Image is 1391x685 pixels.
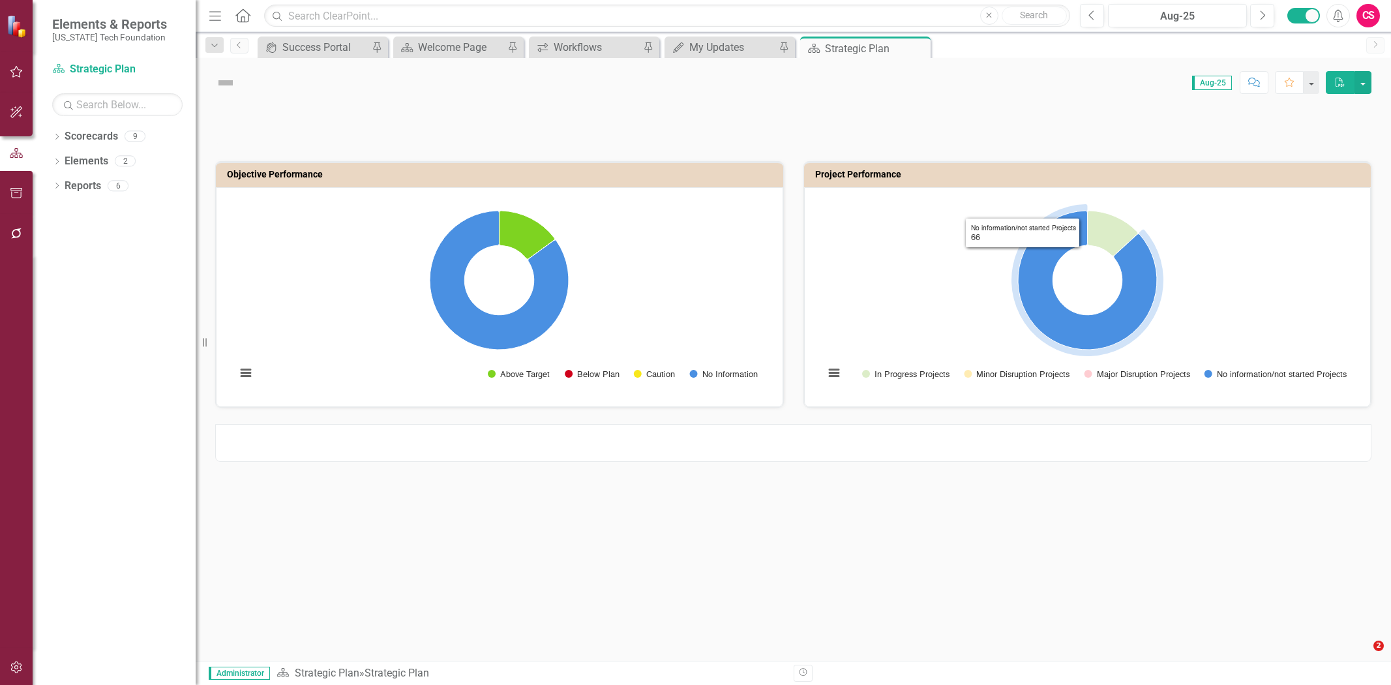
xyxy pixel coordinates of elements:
span: 2 [1373,641,1384,651]
button: Show Minor Disruption Projects [964,369,1069,380]
span: Elements & Reports [52,16,167,32]
text: No information/not started Projects [1216,371,1346,380]
button: Aug-25 [1108,4,1247,27]
button: Show No Information [690,369,758,380]
div: » [277,666,784,681]
div: Chart. Highcharts interactive chart. [818,198,1358,393]
iframe: Intercom live chat [1347,641,1378,672]
div: 6 [108,180,128,191]
button: Show Below Plan [565,369,620,380]
div: Aug-25 [1113,8,1242,24]
button: Show In Progress Projects [862,369,950,380]
div: Strategic Plan [825,40,927,57]
img: Not Defined [215,72,236,93]
button: Show No information/not started Projects [1204,369,1345,380]
a: Strategic Plan [295,667,359,679]
div: Workflows [554,39,640,55]
span: Search [1020,10,1048,20]
a: Strategic Plan [52,62,183,77]
button: View chart menu, Chart [825,363,843,382]
path: In Progress Projects, 10. [1087,211,1137,256]
div: Welcome Page [418,39,504,55]
button: View chart menu, Chart [237,363,255,382]
path: Caution, 0. [528,239,556,260]
text: Below Plan [577,371,620,379]
h3: Objective Performance [227,170,777,179]
h3: Project Performance [815,170,1365,179]
path: Above Target, 3. [499,211,554,259]
div: Strategic Plan [365,667,429,679]
a: Reports [65,179,101,194]
text: Minor Disruption Projects [976,371,1069,380]
div: Success Portal [282,39,368,55]
a: Welcome Page [396,39,504,55]
small: [US_STATE] Tech Foundation [52,32,167,42]
img: ClearPoint Strategy [5,14,30,38]
path: Major Disruption Projects, 0. [1113,234,1138,257]
input: Search Below... [52,93,183,116]
a: My Updates [668,39,775,55]
path: No Information, 17. [430,211,569,350]
svg: Interactive chart [230,198,769,393]
div: My Updates [689,39,775,55]
a: Elements [65,154,108,169]
button: Show Above Target [488,369,550,380]
button: Show Major Disruption Projects [1084,369,1190,380]
div: 9 [125,131,145,142]
a: Scorecards [65,129,118,144]
span: Administrator [209,667,270,680]
span: Aug-25 [1192,76,1232,90]
button: CS [1356,4,1380,27]
button: Show Caution [634,369,676,380]
path: No information/not started Projects, 66. [1018,211,1157,350]
button: Search [1002,7,1067,25]
svg: Interactive chart [818,198,1357,393]
a: Workflows [532,39,640,55]
input: Search ClearPoint... [264,5,1070,27]
a: Success Portal [261,39,368,55]
div: 2 [115,156,136,167]
div: Chart. Highcharts interactive chart. [230,198,770,393]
